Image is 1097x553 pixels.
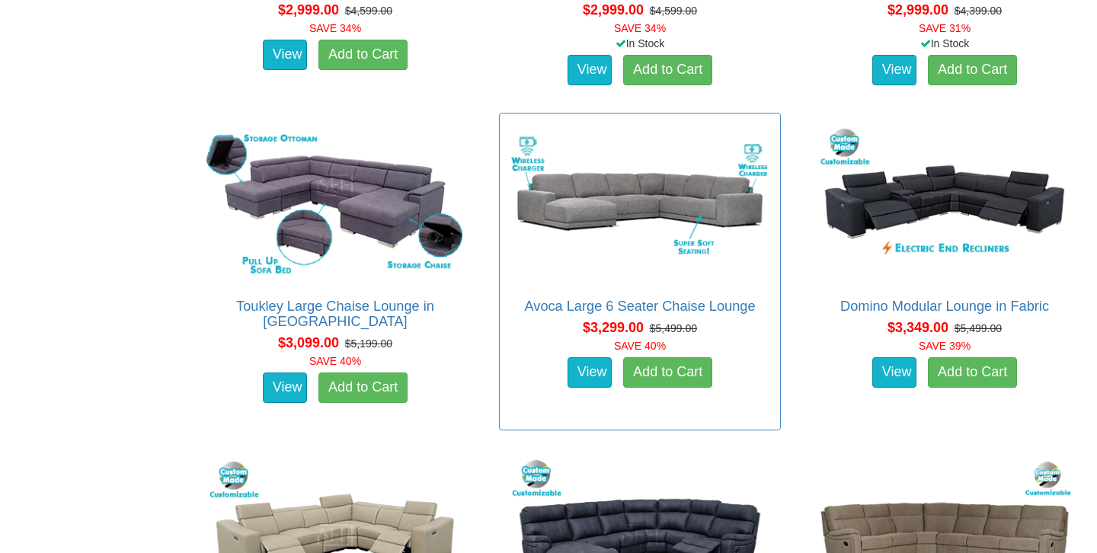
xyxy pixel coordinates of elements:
[919,22,971,34] font: SAVE 31%
[345,337,392,350] del: $5,199.00
[345,5,392,17] del: $4,599.00
[801,36,1089,51] div: In Stock
[496,36,784,51] div: In Stock
[928,357,1017,388] a: Add to Cart
[263,40,307,70] a: View
[278,2,339,18] span: $2,999.00
[872,357,916,388] a: View
[888,2,948,18] span: $2,999.00
[568,357,612,388] a: View
[812,121,1077,283] img: Domino Modular Lounge in Fabric
[507,121,772,283] img: Avoca Large 6 Seater Chaise Lounge
[309,22,361,34] font: SAVE 34%
[236,299,434,329] a: Toukley Large Chaise Lounge in [GEOGRAPHIC_DATA]
[614,22,666,34] font: SAVE 34%
[840,299,1049,314] a: Domino Modular Lounge in Fabric
[650,322,697,334] del: $5,499.00
[524,299,755,314] a: Avoca Large 6 Seater Chaise Lounge
[583,2,644,18] span: $2,999.00
[583,320,644,335] span: $3,299.00
[955,5,1002,17] del: $4,399.00
[928,55,1017,85] a: Add to Cart
[919,340,971,352] font: SAVE 39%
[263,372,307,403] a: View
[203,121,468,283] img: Toukley Large Chaise Lounge in Fabric
[278,335,339,350] span: $3,099.00
[650,5,697,17] del: $4,599.00
[309,355,361,367] font: SAVE 40%
[955,322,1002,334] del: $5,499.00
[318,40,408,70] a: Add to Cart
[623,357,712,388] a: Add to Cart
[318,372,408,403] a: Add to Cart
[888,320,948,335] span: $3,349.00
[872,55,916,85] a: View
[568,55,612,85] a: View
[623,55,712,85] a: Add to Cart
[614,340,666,352] font: SAVE 40%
